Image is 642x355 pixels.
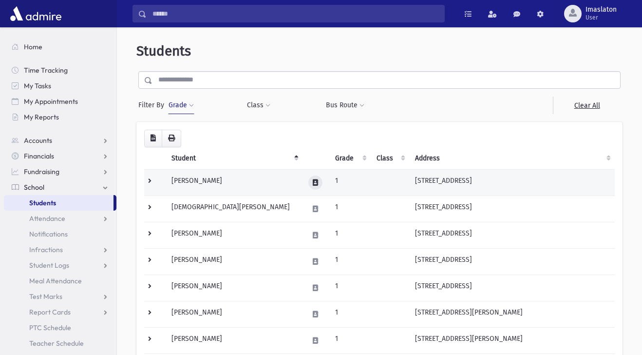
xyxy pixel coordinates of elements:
[166,196,302,222] td: [DEMOGRAPHIC_DATA][PERSON_NAME]
[29,214,65,223] span: Attendance
[166,275,302,301] td: [PERSON_NAME]
[329,196,370,222] td: 1
[29,198,56,207] span: Students
[166,169,302,196] td: [PERSON_NAME]
[166,248,302,275] td: [PERSON_NAME]
[24,66,68,75] span: Time Tracking
[24,113,59,121] span: My Reports
[4,304,116,320] a: Report Cards
[329,275,370,301] td: 1
[29,308,71,316] span: Report Cards
[144,130,162,147] button: CSV
[24,81,51,90] span: My Tasks
[409,196,615,222] td: [STREET_ADDRESS]
[29,323,71,332] span: PTC Schedule
[8,4,64,23] img: AdmirePro
[29,292,62,301] span: Test Marks
[4,164,116,179] a: Fundraising
[147,5,444,22] input: Search
[4,109,116,125] a: My Reports
[329,147,370,170] th: Grade: activate to sort column ascending
[409,275,615,301] td: [STREET_ADDRESS]
[409,301,615,327] td: [STREET_ADDRESS][PERSON_NAME]
[29,230,68,238] span: Notifications
[585,6,617,14] span: Imaslaton
[371,147,410,170] th: Class: activate to sort column ascending
[4,335,116,351] a: Teacher Schedule
[409,248,615,275] td: [STREET_ADDRESS]
[166,222,302,248] td: [PERSON_NAME]
[166,301,302,327] td: [PERSON_NAME]
[409,327,615,354] td: [STREET_ADDRESS][PERSON_NAME]
[329,169,370,196] td: 1
[325,97,365,114] button: Bus Route
[24,42,42,51] span: Home
[4,62,116,78] a: Time Tracking
[29,261,69,270] span: Student Logs
[4,94,116,109] a: My Appointments
[4,242,116,257] a: Infractions
[246,97,271,114] button: Class
[329,301,370,327] td: 1
[4,195,113,211] a: Students
[4,226,116,242] a: Notifications
[24,167,59,176] span: Fundraising
[29,245,63,254] span: Infractions
[4,289,116,304] a: Test Marks
[4,78,116,94] a: My Tasks
[329,248,370,275] td: 1
[166,147,302,170] th: Student: activate to sort column descending
[4,148,116,164] a: Financials
[4,211,116,226] a: Attendance
[4,273,116,289] a: Meal Attendance
[4,39,116,55] a: Home
[136,43,191,59] span: Students
[162,130,181,147] button: Print
[166,327,302,354] td: [PERSON_NAME]
[409,147,615,170] th: Address: activate to sort column ascending
[553,97,621,114] a: Clear All
[29,339,84,348] span: Teacher Schedule
[409,222,615,248] td: [STREET_ADDRESS]
[138,100,168,110] span: Filter By
[4,257,116,273] a: Student Logs
[24,136,52,145] span: Accounts
[24,152,54,160] span: Financials
[329,222,370,248] td: 1
[24,97,78,106] span: My Appointments
[4,133,116,148] a: Accounts
[409,169,615,196] td: [STREET_ADDRESS]
[168,97,194,114] button: Grade
[4,179,116,195] a: School
[329,327,370,354] td: 1
[24,183,44,192] span: School
[585,14,617,21] span: User
[29,276,82,285] span: Meal Attendance
[4,320,116,335] a: PTC Schedule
